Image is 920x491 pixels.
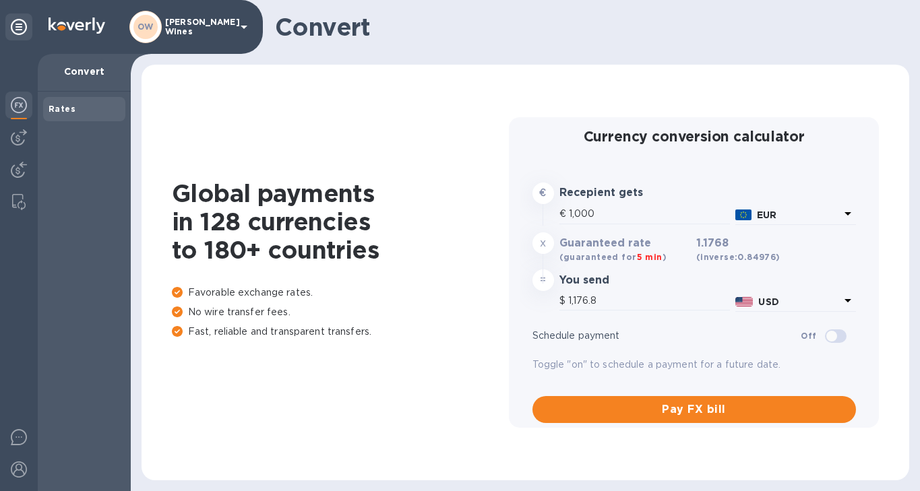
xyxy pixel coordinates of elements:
[539,187,546,198] strong: €
[559,252,667,262] b: (guaranteed for )
[696,252,780,262] b: (inverse: 0.84976 )
[559,187,691,199] h3: Recepient gets
[532,269,554,291] div: =
[49,18,105,34] img: Logo
[172,325,509,339] p: Fast, reliable and transparent transfers.
[758,296,778,307] b: USD
[11,97,27,113] img: Foreign exchange
[559,274,691,287] h3: You send
[559,204,569,224] div: €
[532,232,554,254] div: x
[757,209,776,220] b: EUR
[543,401,845,418] span: Pay FX bill
[532,358,856,372] p: Toggle "on" to schedule a payment for a future date.
[275,13,898,41] h1: Convert
[532,128,856,145] h2: Currency conversion calculator
[532,329,801,343] p: Schedule payment
[165,18,233,36] p: [PERSON_NAME] Wines
[559,291,568,311] div: $
[569,204,730,224] input: Amount
[801,331,816,341] b: Off
[532,396,856,423] button: Pay FX bill
[559,237,691,250] h3: Guaranteed rate
[172,305,509,319] p: No wire transfer fees.
[5,13,32,40] div: Unpin categories
[137,22,154,32] b: OW
[568,291,730,311] input: Amount
[49,65,120,78] p: Convert
[172,179,509,264] h1: Global payments in 128 currencies to 180+ countries
[49,104,75,114] b: Rates
[637,252,663,262] span: 5 min
[696,237,780,264] h3: 1.1768
[735,297,754,306] img: USD
[172,286,509,300] p: Favorable exchange rates.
